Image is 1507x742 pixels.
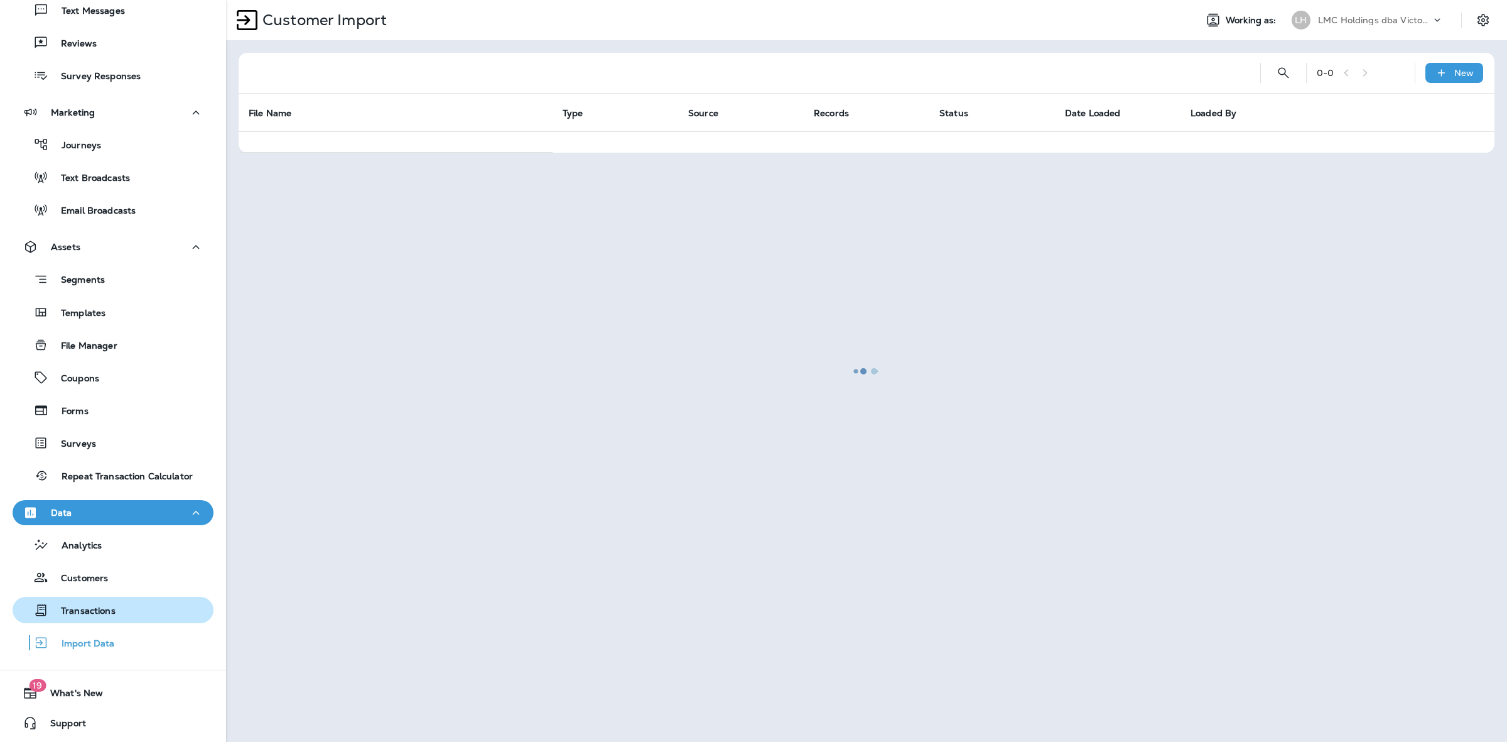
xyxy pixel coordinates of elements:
[13,430,213,456] button: Surveys
[13,364,213,391] button: Coupons
[1454,68,1474,78] p: New
[51,242,80,252] p: Assets
[13,131,213,158] button: Journeys
[13,197,213,223] button: Email Broadcasts
[13,597,213,623] button: Transactions
[48,341,117,352] p: File Manager
[13,30,213,56] button: Reviews
[13,564,213,591] button: Customers
[49,638,115,650] p: Import Data
[51,107,95,117] p: Marketing
[13,100,213,125] button: Marketing
[13,234,213,259] button: Assets
[48,275,105,287] p: Segments
[48,71,141,83] p: Survey Responses
[48,205,136,217] p: Email Broadcasts
[49,406,89,418] p: Forms
[49,140,101,152] p: Journeys
[49,6,125,18] p: Text Messages
[48,573,108,585] p: Customers
[13,299,213,325] button: Templates
[38,688,103,703] span: What's New
[38,718,86,733] span: Support
[13,397,213,423] button: Forms
[29,679,46,692] span: 19
[13,680,213,706] button: 19What's New
[49,540,102,552] p: Analytics
[13,462,213,489] button: Repeat Transaction Calculator
[13,630,213,656] button: Import Data
[13,332,213,358] button: File Manager
[48,439,96,450] p: Surveys
[13,711,213,736] button: Support
[48,606,116,618] p: Transactions
[49,471,193,483] p: Repeat Transaction Calculator
[13,164,213,190] button: Text Broadcasts
[48,308,105,320] p: Templates
[13,62,213,89] button: Survey Responses
[48,373,99,385] p: Coupons
[13,266,213,293] button: Segments
[48,38,97,50] p: Reviews
[13,532,213,558] button: Analytics
[51,508,72,518] p: Data
[48,173,130,185] p: Text Broadcasts
[13,500,213,525] button: Data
